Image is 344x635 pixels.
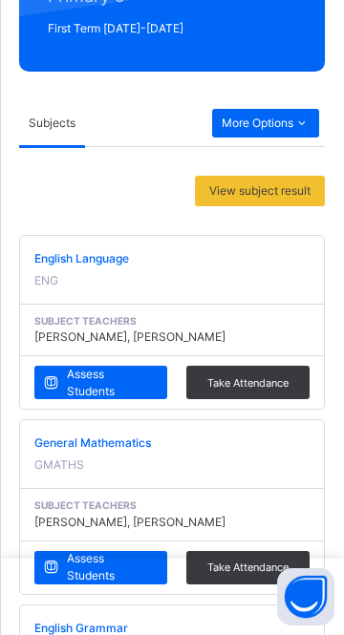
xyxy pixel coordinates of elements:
[34,498,310,513] span: Subject Teachers
[67,550,153,584] span: Assess Students
[20,304,324,355] div: [PERSON_NAME], [PERSON_NAME]
[34,457,84,472] span: GMATHS
[29,115,75,132] span: Subjects
[34,273,58,287] span: ENG
[209,182,311,200] span: View subject result
[207,375,289,392] span: Take Attendance
[20,488,324,540] div: [PERSON_NAME], [PERSON_NAME]
[34,434,310,452] span: General Mathematics
[34,250,310,267] span: English Language
[222,115,310,132] span: More Options
[34,314,310,328] span: Subject Teachers
[67,366,153,400] span: Assess Students
[277,568,334,625] button: Open asap
[48,20,277,37] span: First Term [DATE]-[DATE]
